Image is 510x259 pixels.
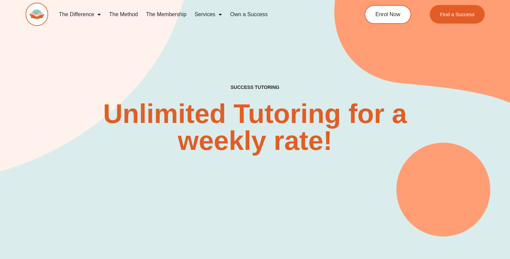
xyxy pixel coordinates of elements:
[142,7,191,22] a: The Membership
[375,12,400,17] span: Enrol Now
[55,7,105,22] a: The Difference
[55,7,339,22] nav: Menu
[226,7,272,22] a: Own a Success
[55,100,455,154] h2: Unlimited Tutoring for a weekly rate!
[365,5,411,24] a: Enrol Now
[430,5,485,24] a: Find a Success
[105,7,142,22] a: The Method
[187,85,323,90] h4: SUCCESS TUTORING​
[440,12,475,17] span: Find a Success
[191,7,226,22] a: Services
